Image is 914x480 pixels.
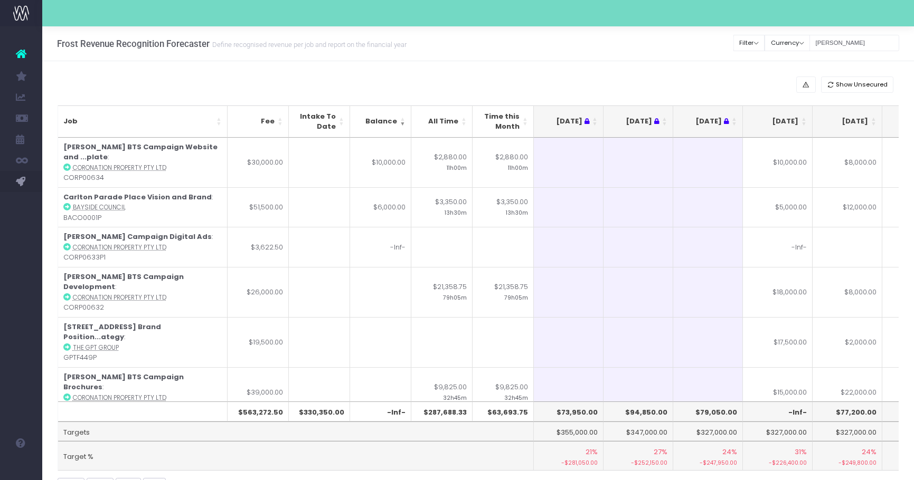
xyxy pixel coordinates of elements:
th: -Inf- [350,401,411,421]
td: $2,880.00 [411,138,473,187]
th: Job: activate to sort column ascending [58,105,228,138]
td: : CORP00634 [58,138,228,187]
th: All Time: activate to sort column ascending [411,105,473,138]
td: $10,000.00 [350,138,411,187]
th: -Inf- [743,401,813,421]
strong: [STREET_ADDRESS] Brand Position...ategy [63,322,161,342]
td: $327,000.00 [743,421,813,441]
td: $21,358.75 [473,267,534,317]
td: $2,000.00 [813,317,882,367]
small: 11h00m [508,162,528,172]
td: $327,000.00 [673,421,743,441]
td: : CORP00632 [58,267,228,317]
td: : BACO0001P [58,187,228,227]
th: $77,200.00 [813,401,882,421]
td: $3,350.00 [473,187,534,227]
h3: Frost Revenue Recognition Forecaster [57,39,407,49]
th: Fee: activate to sort column ascending [228,105,289,138]
small: 11h00m [447,162,467,172]
abbr: Coronation Property Pty Ltd [73,293,166,302]
th: $79,050.00 [673,401,743,421]
td: $5,000.00 [743,187,813,227]
td: Target % [58,441,534,471]
td: $30,000.00 [228,138,289,187]
td: $9,825.00 [473,367,534,417]
small: -$252,150.00 [609,457,667,467]
td: $347,000.00 [604,421,673,441]
th: Jul 25 : activate to sort column ascending [673,105,743,138]
td: $22,000.00 [813,367,882,417]
td: Targets [58,421,534,441]
strong: [PERSON_NAME] BTS Campaign Development [63,272,184,292]
abbr: Coronation Property Pty Ltd [73,393,166,402]
td: $18,000.00 [743,267,813,317]
th: Aug 25: activate to sort column ascending [743,105,813,138]
td: -Inf- [743,227,813,267]
small: 32h45m [443,392,467,402]
th: $94,850.00 [604,401,673,421]
th: Balance: activate to sort column ascending [350,105,411,138]
span: Show Unsecured [836,80,888,89]
td: $3,622.50 [228,227,289,267]
span: 31% [795,447,807,457]
td: -Inf- [350,227,411,267]
td: $51,500.00 [228,187,289,227]
small: Define recognised revenue per job and report on the financial year [210,39,407,49]
small: 32h45m [504,392,528,402]
strong: Carlton Parade Place Vision and Brand [63,192,212,202]
th: May 25 : activate to sort column ascending [534,105,604,138]
button: Currency [765,35,810,51]
td: $8,000.00 [813,267,882,317]
span: 24% [862,447,877,457]
small: 79h05m [504,292,528,302]
strong: [PERSON_NAME] BTS Campaign Website and ...plate [63,142,218,162]
th: $73,950.00 [534,401,604,421]
td: $9,825.00 [411,367,473,417]
abbr: Coronation Property Pty Ltd [73,164,166,172]
td: $327,000.00 [813,421,882,441]
td: : GPTF449P [58,317,228,367]
td: $17,500.00 [743,317,813,367]
td: : CORP0633P1 [58,227,228,267]
th: $63,693.75 [473,401,534,421]
td: $39,000.00 [228,367,289,417]
abbr: Coronation Property Pty Ltd [73,243,166,252]
span: 27% [654,447,667,457]
td: $12,000.00 [813,187,882,227]
td: $26,000.00 [228,267,289,317]
td: $21,358.75 [411,267,473,317]
small: -$281,050.00 [539,457,598,467]
abbr: Bayside Council [73,203,126,212]
strong: [PERSON_NAME] Campaign Digital Ads [63,232,212,242]
small: -$226,400.00 [748,457,807,467]
abbr: The GPT Group [73,343,119,352]
strong: [PERSON_NAME] BTS Campaign Brochures [63,372,184,392]
span: 24% [722,447,737,457]
small: -$247,950.00 [679,457,737,467]
th: $287,688.33 [411,401,473,421]
td: $15,000.00 [743,367,813,417]
input: Search... [809,35,899,51]
button: Show Unsecured [821,76,894,93]
img: images/default_profile_image.png [13,459,29,475]
td: $2,880.00 [473,138,534,187]
td: $8,000.00 [813,138,882,187]
th: $563,272.50 [228,401,289,421]
th: Intake To Date: activate to sort column ascending [289,105,350,138]
td: $10,000.00 [743,138,813,187]
th: Jun 25 : activate to sort column ascending [604,105,673,138]
td: : CORP0633P [58,367,228,417]
td: $6,000.00 [350,187,411,227]
small: -$249,800.00 [818,457,877,467]
td: $355,000.00 [534,421,604,441]
span: 21% [586,447,598,457]
td: $19,500.00 [228,317,289,367]
td: $3,350.00 [411,187,473,227]
th: Sep 25: activate to sort column ascending [813,105,882,138]
button: Filter [733,35,765,51]
small: 79h05m [443,292,467,302]
small: 13h30m [445,207,467,217]
th: $330,350.00 [289,401,350,421]
small: 13h30m [506,207,528,217]
th: Time this Month: activate to sort column ascending [473,105,534,138]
